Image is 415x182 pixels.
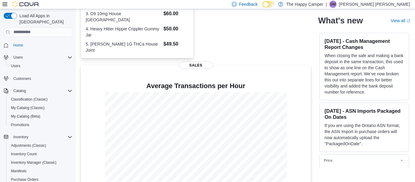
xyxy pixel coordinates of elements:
[9,150,72,158] span: Inventory Count
[9,167,72,175] span: Manifests
[9,113,43,120] a: My Catalog (Beta)
[324,38,404,50] h3: [DATE] - Cash Management Report Changes
[11,41,72,49] span: Home
[1,87,75,95] button: Catalog
[11,64,20,68] span: Users
[6,158,75,167] button: Inventory Manager (Classic)
[11,152,37,156] span: Inventory Count
[86,82,306,90] h4: Average Transactions per Hour
[318,16,363,26] h2: What's new
[13,43,23,48] span: Home
[11,54,72,61] span: Users
[406,19,410,23] svg: External link
[13,55,23,60] span: Users
[11,42,26,49] a: Home
[9,96,50,103] a: Classification (Classic)
[86,11,161,23] dt: 3. D9 10mg House [GEOGRAPHIC_DATA]
[11,160,57,165] span: Inventory Manager (Classic)
[13,76,31,81] span: Customers
[11,97,48,102] span: Classification (Classic)
[6,62,75,70] button: Users
[262,1,275,8] input: Dark Mode
[9,142,49,149] a: Adjustments (Classic)
[9,62,23,70] a: Users
[6,112,75,121] button: My Catalog (Beta)
[11,87,72,94] span: Catalog
[1,53,75,62] button: Users
[12,1,39,7] img: Cova
[9,96,72,103] span: Classification (Classic)
[1,74,75,83] button: Customers
[6,150,75,158] button: Inventory Count
[11,105,45,110] span: My Catalog (Classic)
[13,88,26,93] span: Catalog
[326,1,327,8] p: |
[163,10,189,17] dd: $60.00
[179,62,213,69] span: Sales
[239,1,258,7] span: Feedback
[11,74,72,82] span: Customers
[339,1,410,8] p: [PERSON_NAME] [PERSON_NAME]
[9,104,47,112] a: My Catalog (Classic)
[9,121,72,129] span: Promotions
[6,141,75,150] button: Adjustments (Classic)
[11,169,26,173] span: Manifests
[17,13,72,25] span: Load All Apps in [GEOGRAPHIC_DATA]
[9,62,72,70] span: Users
[324,53,404,95] p: When closing the safe and making a bank deposit in the same transaction, this used to show as one...
[13,135,28,139] span: Inventory
[9,104,72,112] span: My Catalog (Classic)
[11,87,28,94] button: Catalog
[1,41,75,50] button: Home
[11,143,46,148] span: Adjustments (Classic)
[330,1,336,8] span: SM
[11,133,72,141] span: Inventory
[9,113,72,120] span: My Catalog (Beta)
[86,26,161,38] dt: 4. Heavy Hitter Hippie Crippler Gummy Jar
[6,95,75,104] button: Classification (Classic)
[6,104,75,112] button: My Catalog (Classic)
[11,114,40,119] span: My Catalog (Beta)
[163,25,189,33] dd: $50.00
[9,159,59,166] a: Inventory Manager (Classic)
[11,133,31,141] button: Inventory
[11,75,33,82] a: Customers
[11,54,25,61] button: Users
[9,121,32,129] a: Promotions
[324,122,404,147] p: If you are using the Ontario ASN format, the ASN Import in purchase orders will now automatically...
[9,159,72,166] span: Inventory Manager (Classic)
[324,108,404,120] h3: [DATE] - ASN Imports Packaged On Dates
[9,150,39,158] a: Inventory Count
[9,167,29,175] a: Manifests
[6,121,75,129] button: Promotions
[11,122,29,127] span: Promotions
[329,1,337,8] div: Sutton Mayes
[1,133,75,141] button: Inventory
[86,41,161,53] dt: 5. [PERSON_NAME] 1G THCa House Joint
[163,40,189,48] dd: $49.50
[286,1,323,8] p: The Happy Camper
[11,177,39,182] span: Purchase Orders
[9,142,72,149] span: Adjustments (Classic)
[6,167,75,175] button: Manifests
[391,18,410,23] a: View allExternal link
